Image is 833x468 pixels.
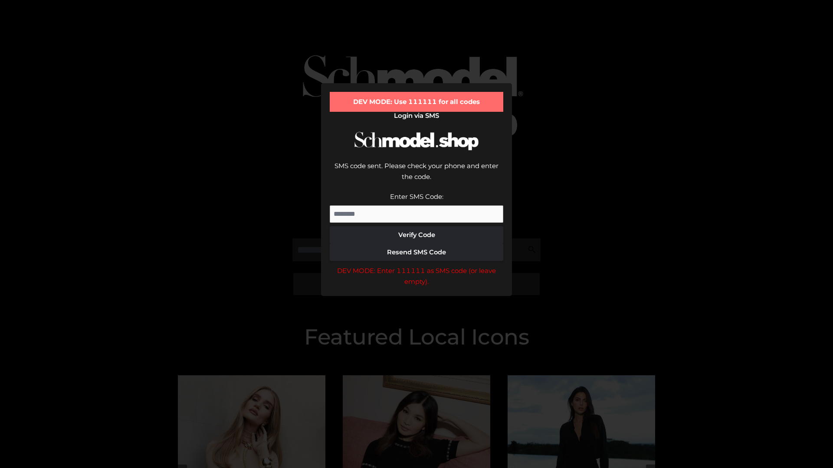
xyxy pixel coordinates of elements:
[330,160,503,191] div: SMS code sent. Please check your phone and enter the code.
[330,265,503,287] div: DEV MODE: Enter 111111 as SMS code (or leave empty).
[330,226,503,244] button: Verify Code
[390,192,443,201] label: Enter SMS Code:
[330,244,503,261] button: Resend SMS Code
[330,112,503,120] h2: Login via SMS
[351,124,482,158] img: Schmodel Logo
[330,92,503,112] div: DEV MODE: Use 111111 for all codes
